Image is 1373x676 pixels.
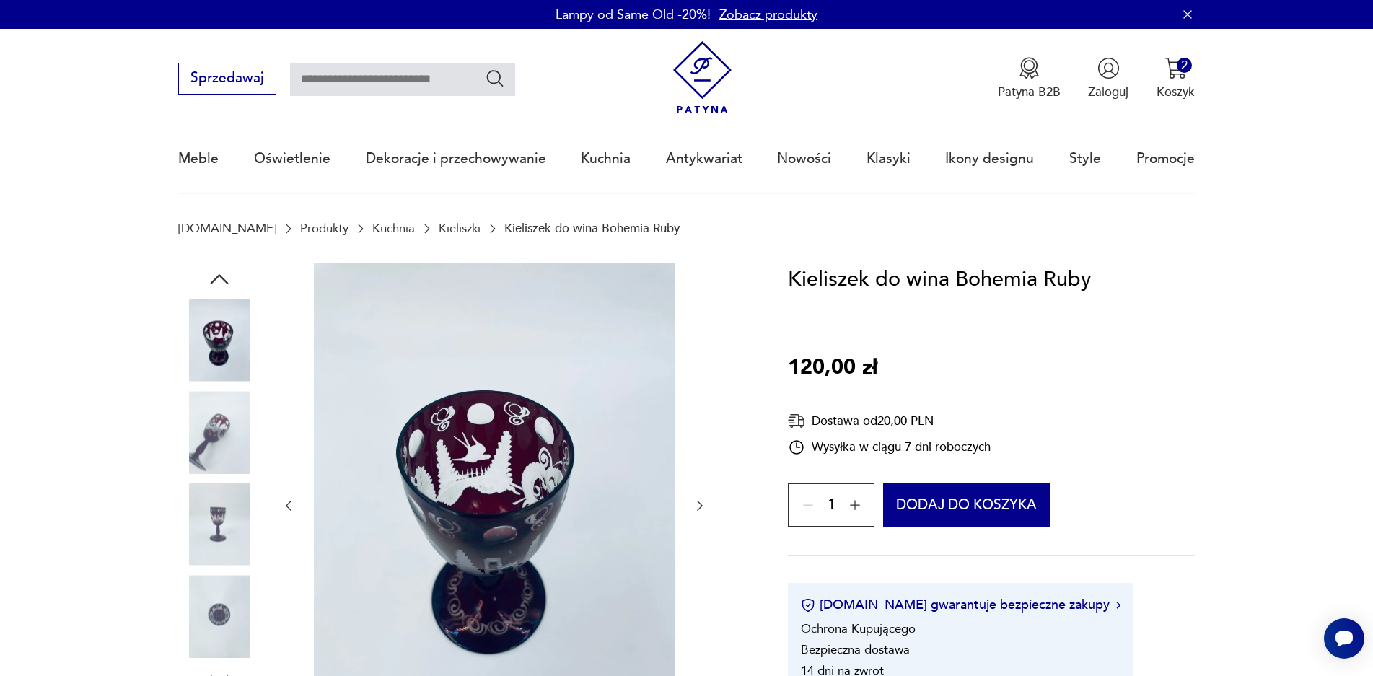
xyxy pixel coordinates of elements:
[801,598,815,613] img: Ikona certyfikatu
[719,6,817,24] a: Zobacz produkty
[883,483,1050,527] button: Dodaj do koszyka
[178,63,276,95] button: Sprzedawaj
[485,68,506,89] button: Szukaj
[178,221,276,235] a: [DOMAIN_NAME]
[1088,84,1128,100] p: Zaloguj
[1324,618,1364,659] iframe: Smartsupp widget button
[372,221,415,235] a: Kuchnia
[178,299,260,382] img: Zdjęcie produktu Kieliszek do wina Bohemia Ruby
[581,126,631,192] a: Kuchnia
[828,500,835,512] span: 1
[178,483,260,566] img: Zdjęcie produktu Kieliszek do wina Bohemia Ruby
[777,126,831,192] a: Nowości
[1136,126,1195,192] a: Promocje
[1097,57,1120,79] img: Ikonka użytkownika
[178,575,260,657] img: Zdjęcie produktu Kieliszek do wina Bohemia Ruby
[1157,57,1195,100] button: 2Koszyk
[801,596,1120,614] button: [DOMAIN_NAME] gwarantuje bezpieczne zakupy
[178,391,260,473] img: Zdjęcie produktu Kieliszek do wina Bohemia Ruby
[556,6,711,24] p: Lampy od Same Old -20%!
[998,57,1061,100] a: Ikona medaluPatyna B2B
[1157,84,1195,100] p: Koszyk
[300,221,348,235] a: Produkty
[1116,602,1120,609] img: Ikona strzałki w prawo
[945,126,1034,192] a: Ikony designu
[998,57,1061,100] button: Patyna B2B
[788,351,877,385] p: 120,00 zł
[788,412,991,430] div: Dostawa od 20,00 PLN
[178,74,276,85] a: Sprzedawaj
[366,126,546,192] a: Dekoracje i przechowywanie
[788,263,1091,297] h1: Kieliszek do wina Bohemia Ruby
[254,126,330,192] a: Oświetlenie
[801,620,916,637] li: Ochrona Kupującego
[788,412,805,430] img: Ikona dostawy
[867,126,911,192] a: Klasyki
[504,221,680,235] p: Kieliszek do wina Bohemia Ruby
[1177,58,1192,73] div: 2
[178,126,219,192] a: Meble
[666,126,742,192] a: Antykwariat
[801,641,910,658] li: Bezpieczna dostawa
[1069,126,1101,192] a: Style
[1018,57,1040,79] img: Ikona medalu
[439,221,481,235] a: Kieliszki
[998,84,1061,100] p: Patyna B2B
[666,41,739,114] img: Patyna - sklep z meblami i dekoracjami vintage
[1164,57,1187,79] img: Ikona koszyka
[1088,57,1128,100] button: Zaloguj
[788,439,991,456] div: Wysyłka w ciągu 7 dni roboczych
